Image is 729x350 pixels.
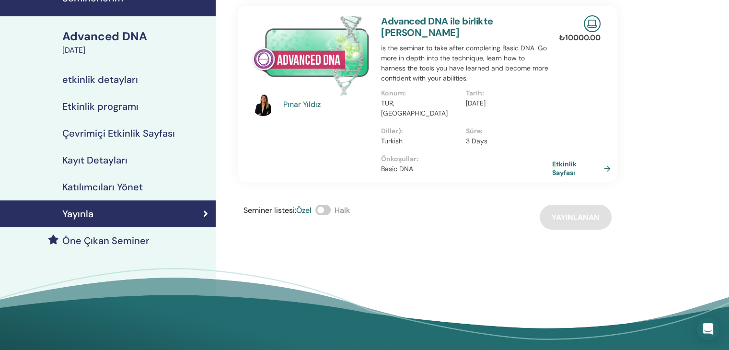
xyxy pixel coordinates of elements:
[552,160,614,177] a: Etkinlik Sayfası
[243,205,296,215] span: Seminer listesi :
[381,154,551,164] p: Önkoşullar :
[62,235,150,246] h4: Öne Çıkan Seminer
[252,93,275,116] img: default.jpg
[466,88,545,98] p: Tarih :
[381,88,460,98] p: Konum :
[466,126,545,136] p: Süre :
[62,154,127,166] h4: Kayıt Detayları
[381,98,460,118] p: TUR, [GEOGRAPHIC_DATA]
[466,136,545,146] p: 3 Days
[62,128,175,139] h4: Çevrimiçi Etkinlik Sayfası
[696,317,719,340] div: Open Intercom Messenger
[335,205,350,215] span: Halk
[62,45,210,56] div: [DATE]
[62,208,93,220] h4: Yayınla
[62,181,143,193] h4: Katılımcıları Yönet
[296,205,312,215] span: Özel
[381,43,551,83] p: is the seminar to take after completing Basic DNA. Go more in depth into the technique, learn how...
[252,15,370,96] img: Advanced DNA
[62,28,210,45] div: Advanced DNA
[381,136,460,146] p: Turkish
[559,32,601,44] p: ₺ 10000.00
[584,15,601,32] img: Live Online Seminar
[62,101,139,112] h4: Etkinlik programı
[62,74,138,85] h4: etkinlik detayları
[57,28,216,56] a: Advanced DNA[DATE]
[381,126,460,136] p: Diller) :
[283,99,372,110] a: Pınar Yıldız
[381,15,493,39] a: Advanced DNA ile birlikte [PERSON_NAME]
[381,164,551,174] p: Basic DNA
[466,98,545,108] p: [DATE]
